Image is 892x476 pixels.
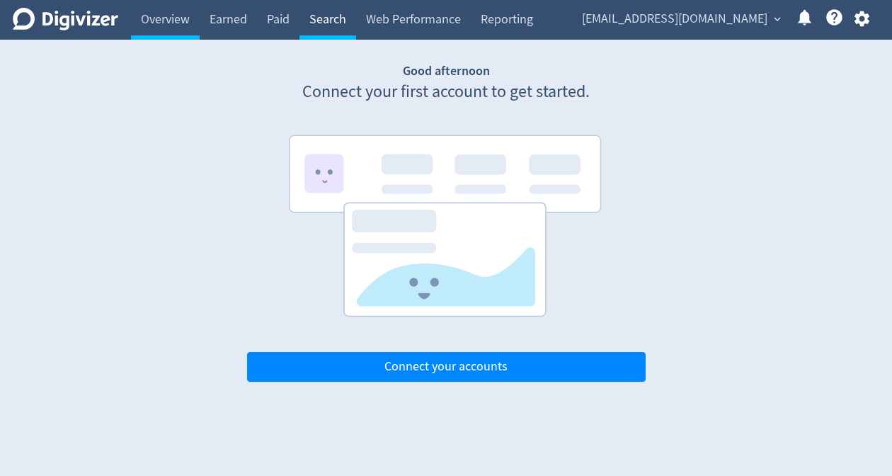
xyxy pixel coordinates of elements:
[247,80,646,104] p: Connect your first account to get started.
[384,361,508,373] span: Connect your accounts
[247,352,646,382] button: Connect your accounts
[247,358,646,375] a: Connect your accounts
[247,62,646,80] h1: Good afternoon
[771,13,784,25] span: expand_more
[577,8,784,30] button: [EMAIL_ADDRESS][DOMAIN_NAME]
[582,8,767,30] span: [EMAIL_ADDRESS][DOMAIN_NAME]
